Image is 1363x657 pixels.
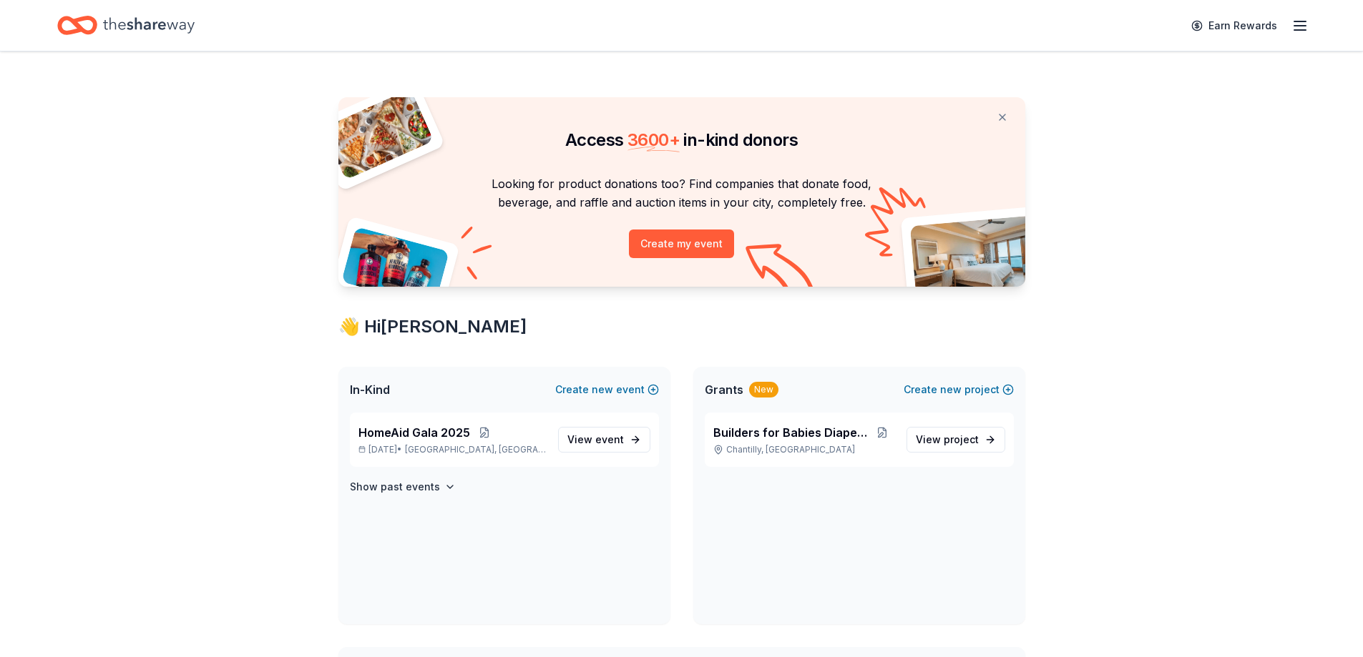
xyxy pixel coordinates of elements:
p: [DATE] • [358,444,547,455]
span: new [592,381,613,398]
span: In-Kind [350,381,390,398]
span: 3600 + [627,129,680,150]
span: project [944,433,979,445]
span: View [916,431,979,448]
span: View [567,431,624,448]
span: Grants [705,381,743,398]
span: event [595,433,624,445]
img: Curvy arrow [746,244,817,297]
span: [GEOGRAPHIC_DATA], [GEOGRAPHIC_DATA] [405,444,546,455]
a: Earn Rewards [1183,13,1286,39]
a: Home [57,9,195,42]
p: Looking for product donations too? Find companies that donate food, beverage, and raffle and auct... [356,174,1008,212]
div: 👋 Hi [PERSON_NAME] [338,315,1025,338]
span: Builders for Babies Diaper Drive [713,424,870,441]
button: Show past events [350,478,456,495]
p: Chantilly, [GEOGRAPHIC_DATA] [713,444,895,455]
span: HomeAid Gala 2025 [358,424,470,441]
a: View event [558,427,650,453]
button: Createnewproject [904,381,1014,398]
a: View project [907,427,1005,453]
button: Createnewevent [555,381,659,398]
img: Pizza [322,89,434,180]
span: new [940,381,962,398]
span: Access in-kind donors [565,129,798,150]
h4: Show past events [350,478,440,495]
div: New [749,382,778,397]
button: Create my event [629,229,734,258]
